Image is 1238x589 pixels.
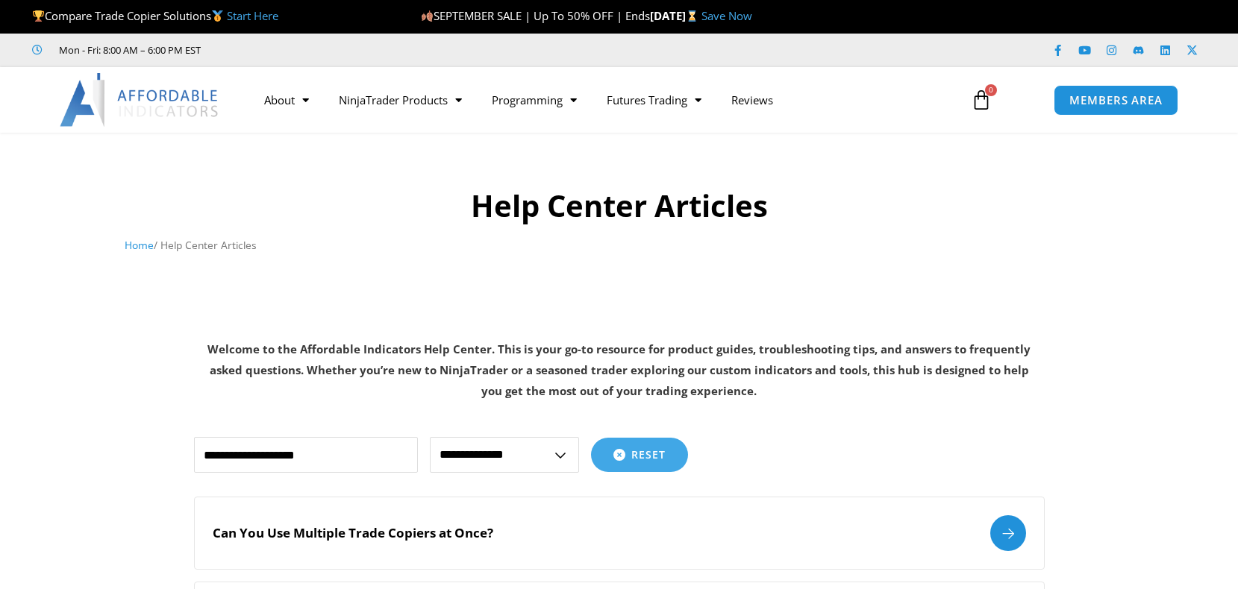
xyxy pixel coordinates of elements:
[125,185,1113,227] h1: Help Center Articles
[324,83,477,117] a: NinjaTrader Products
[212,10,223,22] img: 🥇
[422,10,433,22] img: 🍂
[1054,85,1178,116] a: MEMBERS AREA
[477,83,592,117] a: Programming
[33,10,44,22] img: 🏆
[1069,95,1163,106] span: MEMBERS AREA
[948,78,1014,122] a: 0
[591,438,688,472] button: Reset
[650,8,701,23] strong: [DATE]
[125,238,154,252] a: Home
[213,525,493,541] h2: Can You Use Multiple Trade Copiers at Once?
[60,73,220,127] img: LogoAI | Affordable Indicators – NinjaTrader
[249,83,954,117] nav: Menu
[592,83,716,117] a: Futures Trading
[985,84,997,96] span: 0
[631,450,666,460] span: Reset
[701,8,752,23] a: Save Now
[194,497,1045,570] a: Can You Use Multiple Trade Copiers at Once?
[421,8,650,23] span: SEPTEMBER SALE | Up To 50% OFF | Ends
[249,83,324,117] a: About
[55,41,201,59] span: Mon - Fri: 8:00 AM – 6:00 PM EST
[207,341,1031,398] strong: Welcome to the Affordable Indicators Help Center. This is your go-to resource for product guides,...
[687,10,698,22] img: ⌛
[125,236,1113,255] nav: Breadcrumb
[32,8,278,23] span: Compare Trade Copier Solutions
[227,8,278,23] a: Start Here
[716,83,788,117] a: Reviews
[222,42,446,57] iframe: Customer reviews powered by Trustpilot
